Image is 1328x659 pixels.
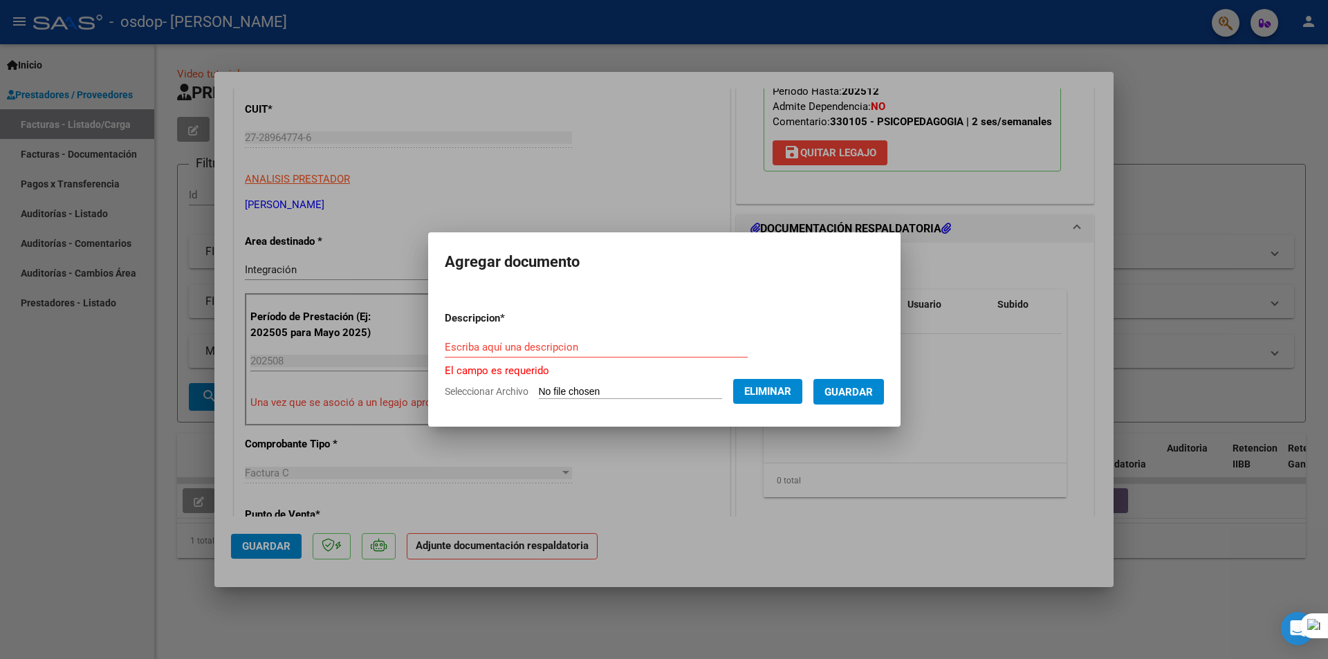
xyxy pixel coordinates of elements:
[445,310,577,326] p: Descripcion
[733,379,802,404] button: Eliminar
[813,379,884,405] button: Guardar
[1281,612,1314,645] div: Open Intercom Messenger
[445,249,884,275] h2: Agregar documento
[744,385,791,398] span: Eliminar
[445,386,528,397] span: Seleccionar Archivo
[445,363,884,379] p: El campo es requerido
[824,386,873,398] span: Guardar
